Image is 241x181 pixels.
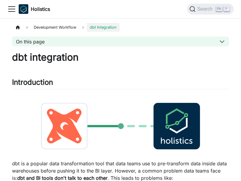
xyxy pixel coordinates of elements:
span: Development Workflow [31,23,79,32]
button: On this page [12,37,229,46]
h1: dbt integration [12,51,229,63]
h2: Introduction [12,78,229,89]
button: Search (Ctrl+K) [187,4,234,14]
nav: Breadcrumbs [12,23,229,32]
span: Search [196,6,216,12]
button: Toggle navigation bar [7,5,16,14]
strong: dbt and BI tools don't talk to each other [17,175,108,181]
img: Holistics [19,4,28,14]
span: dbt Integration [87,23,120,32]
img: dbt-to-holistics [12,94,229,158]
a: Home page [12,23,23,32]
kbd: K [224,6,230,11]
a: HolisticsHolistics [19,4,50,14]
b: Holistics [31,5,50,13]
